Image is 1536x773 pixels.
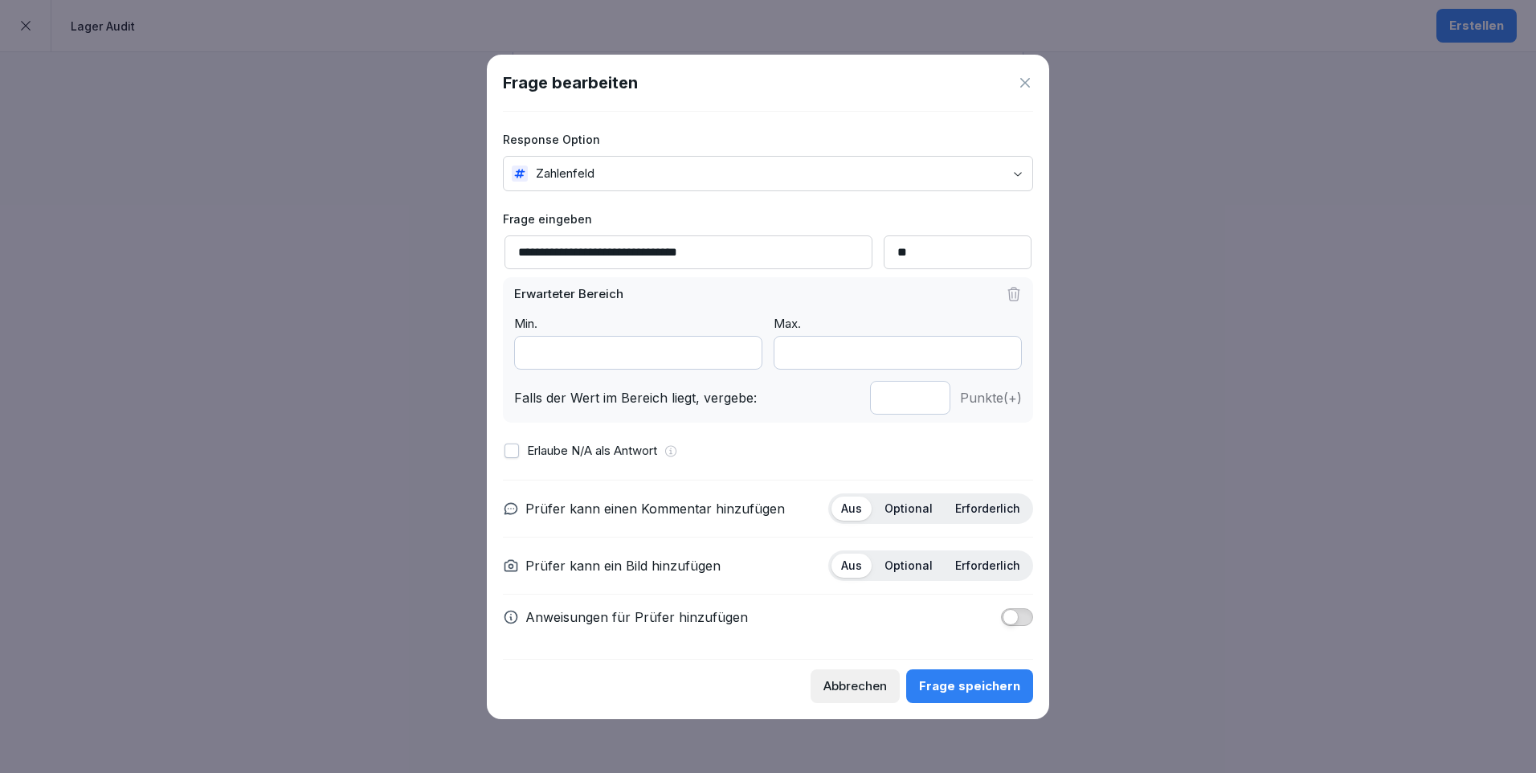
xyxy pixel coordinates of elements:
[514,315,762,333] p: Min.
[955,558,1020,573] p: Erforderlich
[514,285,623,304] p: Erwarteter Bereich
[960,388,1022,407] p: Punkte (+)
[525,556,721,575] p: Prüfer kann ein Bild hinzufügen
[811,669,900,703] button: Abbrechen
[503,211,1033,227] label: Frage eingeben
[525,499,785,518] p: Prüfer kann einen Kommentar hinzufügen
[774,315,1022,333] p: Max.
[525,607,748,627] p: Anweisungen für Prüfer hinzufügen
[503,71,638,95] h1: Frage bearbeiten
[955,501,1020,516] p: Erforderlich
[919,677,1020,695] div: Frage speichern
[884,558,933,573] p: Optional
[514,388,860,407] p: Falls der Wert im Bereich liegt, vergebe:
[906,669,1033,703] button: Frage speichern
[884,501,933,516] p: Optional
[841,501,862,516] p: Aus
[841,558,862,573] p: Aus
[527,442,657,460] p: Erlaube N/A als Antwort
[503,131,1033,148] label: Response Option
[823,677,887,695] div: Abbrechen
